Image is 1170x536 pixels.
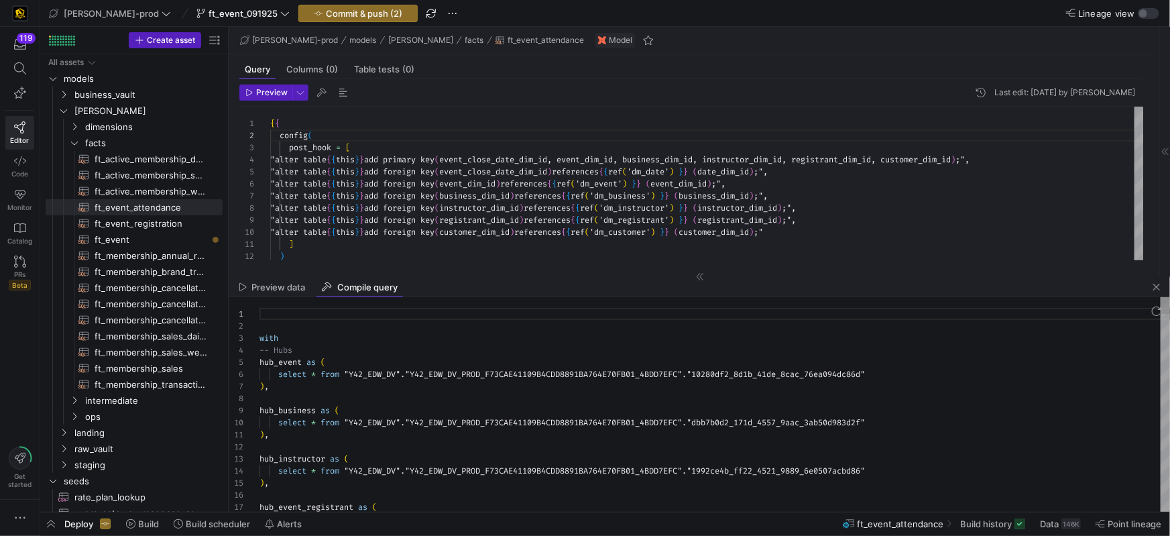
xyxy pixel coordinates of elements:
button: [PERSON_NAME]-prod [237,32,341,48]
span: intermediate [85,393,221,409]
div: Press SPACE to select this row. [46,54,223,70]
div: 9 [239,214,254,226]
span: ) [777,203,782,213]
span: ) [749,227,754,237]
span: } [632,178,636,189]
span: ;", [754,166,768,177]
span: raw_vault [74,441,221,457]
span: ) [650,227,655,237]
span: instructor_dim_id [439,203,519,213]
span: this [336,178,355,189]
button: [PERSON_NAME] [385,32,457,48]
span: (0) [402,65,414,74]
a: PRsBeta [5,250,34,296]
span: } [636,178,641,189]
span: ( [434,166,439,177]
button: ft_event_attendance [492,32,587,48]
span: { [327,178,331,189]
span: (0) [326,65,338,74]
span: Catalog [7,237,32,245]
span: ref [580,203,594,213]
span: } [664,191,669,201]
span: { [552,178,557,189]
div: 10 [239,226,254,238]
button: Preview [239,85,292,101]
span: } [359,203,364,213]
div: Press SPACE to select this row. [46,103,223,119]
span: Preview data [252,283,306,292]
div: Press SPACE to select this row. [46,151,223,167]
div: Press SPACE to select this row. [46,199,223,215]
span: [PERSON_NAME]-prod [252,36,338,45]
span: ft_event_attendance​​​​​​​​​​ [95,200,207,215]
span: } [355,154,359,165]
span: { [331,191,336,201]
span: staging [74,458,221,473]
div: 12 [239,250,254,262]
span: } [359,154,364,165]
span: { [327,154,331,165]
span: { [561,227,566,237]
span: Monitor [7,203,32,211]
span: { [331,215,336,225]
span: customer_dim_id [679,227,749,237]
span: add foreign key [364,166,434,177]
a: ft_membership_transaction​​​​​​​​​​ [46,376,223,392]
span: } [355,215,359,225]
span: ( [434,215,439,225]
span: references [524,215,571,225]
span: ft_event​​​​​​​​​​ [95,232,207,248]
span: ft_membership_brand_transfer​​​​​​​​​​ [95,264,207,280]
span: { [561,191,566,201]
a: ft_active_membership_snapshot​​​​​​​​​​ [46,167,223,183]
span: Commit & push (2) [326,8,402,19]
span: { [575,203,580,213]
a: rate_plan_lookup​​​​​​ [46,489,223,505]
span: ( [674,227,679,237]
span: } [359,166,364,177]
span: date_dim_id [697,166,749,177]
div: 7 [239,190,254,202]
span: ft_active_membership_daily_forecast​​​​​​​​​​ [95,152,207,167]
div: 119 [17,33,36,44]
span: { [566,227,571,237]
div: Press SPACE to select this row. [46,231,223,248]
a: https://storage.googleapis.com/y42-prod-data-exchange/images/uAsz27BndGEK0hZWDFeOjoxA7jCwgK9jE472... [5,2,34,25]
button: Data146K [1034,513,1087,535]
span: { [331,154,336,165]
span: references [514,227,561,237]
span: ft_membership_sales_weekly_forecast​​​​​​​​​​ [95,345,207,360]
a: ft_active_membership_daily_forecast​​​​​​​​​​ [46,151,223,167]
span: add foreign key [364,178,434,189]
span: add foreign key [364,215,434,225]
span: } [359,215,364,225]
span: } [679,203,683,213]
a: zuora_gateway_response_codes​​​​​​ [46,505,223,521]
span: "alter table [270,203,327,213]
span: ) [777,215,782,225]
span: "alter table [270,154,327,165]
span: Data [1040,519,1059,529]
span: Compile query [337,283,398,292]
div: Press SPACE to select this row. [46,312,223,328]
a: Monitor [5,183,34,217]
div: 8 [239,202,254,214]
span: "alter table [270,178,327,189]
a: Editor [5,116,34,150]
span: } [355,203,359,213]
div: Press SPACE to select this row. [46,280,223,296]
span: this [336,166,355,177]
a: ft_membership_annual_retention​​​​​​​​​​ [46,248,223,264]
span: { [327,203,331,213]
span: [ [345,142,350,153]
span: ) [749,166,754,177]
div: 11 [239,238,254,250]
div: Press SPACE to select this row. [46,264,223,280]
span: ft_membership_cancellations_weekly_forecast​​​​​​​​​​ [95,297,207,312]
span: models [350,36,377,45]
span: ) [707,178,711,189]
span: } [355,166,359,177]
span: ( [585,227,589,237]
a: ft_membership_cancellations​​​​​​​​​​ [46,312,223,328]
span: ft_membership_sales​​​​​​​​​​ [95,361,207,376]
